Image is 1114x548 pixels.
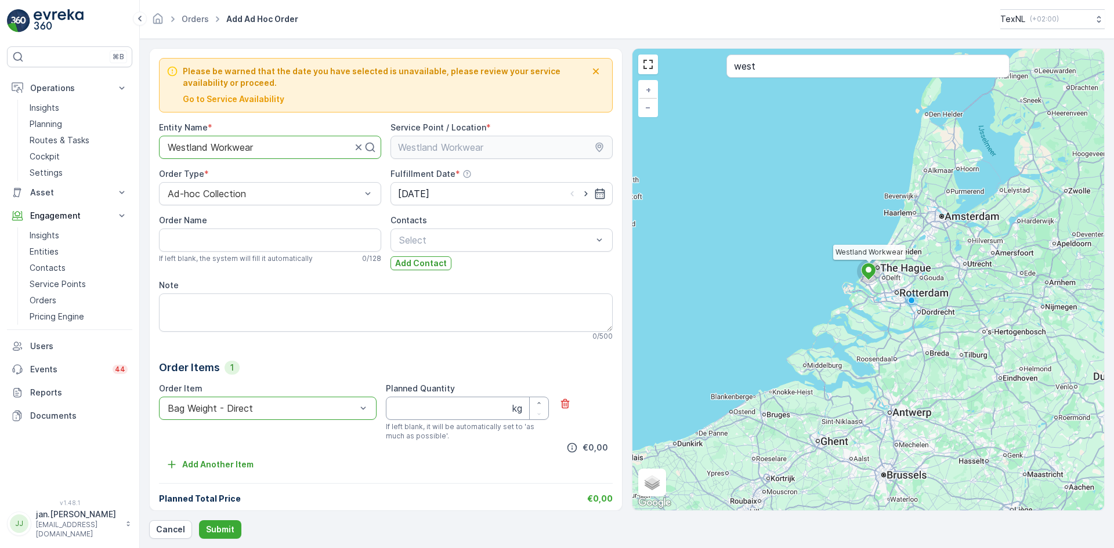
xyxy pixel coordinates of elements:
a: Homepage [151,17,164,27]
p: Users [30,340,128,352]
span: Please be warned that the date you have selected is unavailable, please review your service avail... [183,66,587,89]
label: Note [159,280,179,290]
a: Planning [25,116,132,132]
button: Add Another Item [159,455,261,474]
span: + [646,85,651,95]
p: ( +02:00 ) [1030,14,1059,24]
label: Contacts [390,215,427,225]
img: logo_light-DOdMpM7g.png [34,9,84,32]
input: dd/mm/yyyy [390,182,613,205]
p: jan.[PERSON_NAME] [36,509,120,520]
p: Order Items [159,360,220,376]
button: Add Contact [390,256,451,270]
button: Asset [7,181,132,204]
a: Orders [25,292,132,309]
span: − [645,102,651,112]
a: Reports [7,381,132,404]
button: Operations [7,77,132,100]
a: Settings [25,165,132,181]
a: Users [7,335,132,358]
p: Submit [206,524,234,535]
input: Search address or service points [726,55,1010,78]
a: View Fullscreen [639,56,657,73]
p: kg [512,401,522,415]
button: Engagement [7,204,132,227]
button: €0,00 [562,441,613,455]
p: Add Contact [395,257,447,269]
p: Select [399,233,592,247]
p: Pricing Engine [30,311,84,322]
p: Documents [30,410,128,422]
a: Layers [639,470,665,495]
p: 44 [115,365,125,374]
img: Google [635,495,674,510]
p: Entities [30,246,59,257]
input: Westland Workwear [390,136,613,159]
label: Fulfillment Date [390,169,455,179]
button: JJjan.[PERSON_NAME][EMAIL_ADDRESS][DOMAIN_NAME] [7,509,132,539]
p: Asset [30,187,109,198]
span: If left blank, it will be automatically set to 'as much as possible'. [386,422,549,441]
p: ⌘B [113,52,124,61]
a: Zoom Out [639,99,657,116]
a: Cockpit [25,148,132,165]
p: [EMAIL_ADDRESS][DOMAIN_NAME] [36,520,120,539]
a: Pricing Engine [25,309,132,325]
a: Service Points [25,276,132,292]
label: Service Point / Location [390,122,486,132]
p: Settings [30,167,63,179]
img: logo [7,9,30,32]
a: Zoom In [639,81,657,99]
a: Routes & Tasks [25,132,132,148]
p: Events [30,364,106,375]
p: 0 / 128 [362,254,381,263]
span: Add Ad Hoc Order [224,13,301,25]
div: JJ [10,514,28,533]
a: Open this area in Google Maps (opens a new window) [635,495,674,510]
button: TexNL(+02:00) [1000,9,1105,29]
a: Documents [7,404,132,427]
p: Cockpit [30,151,60,162]
p: Contacts [30,262,66,274]
p: Insights [30,102,59,114]
p: Planning [30,118,62,130]
p: Routes & Tasks [30,135,89,146]
span: If left blank, the system will fill it automatically [159,254,313,263]
p: Cancel [156,524,185,535]
label: Planned Quantity [386,383,455,393]
label: Order Type [159,169,204,179]
a: Orders [182,14,209,24]
p: Reports [30,387,128,398]
p: 1 [229,362,235,373]
label: Order Name [159,215,207,225]
button: Go to Service Availability [183,93,284,105]
p: Planned Total Price [159,493,241,505]
p: Orders [30,295,56,306]
p: Engagement [30,210,109,222]
p: Service Points [30,278,86,290]
div: Help Tooltip Icon [462,169,472,179]
label: Order Item [159,383,202,393]
label: Entity Name [159,122,208,132]
a: Events44 [7,358,132,381]
p: TexNL [1000,13,1025,25]
span: v 1.48.1 [7,499,132,506]
a: Contacts [25,260,132,276]
button: Submit [199,520,241,539]
a: Entities [25,244,132,260]
span: €0,00 [587,493,613,503]
button: Cancel [149,520,192,539]
p: Insights [30,230,59,241]
span: €0,00 [583,442,608,452]
p: 0 / 500 [592,332,613,341]
p: Operations [30,82,109,94]
a: Insights [25,100,132,116]
p: Add Another Item [182,459,254,470]
a: Insights [25,227,132,244]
